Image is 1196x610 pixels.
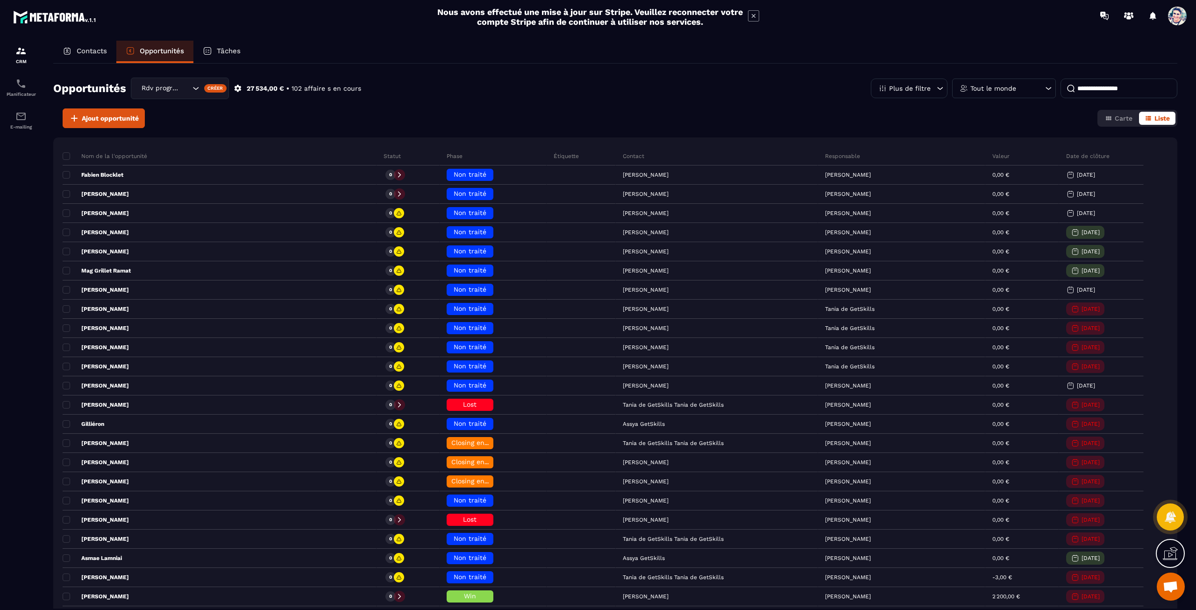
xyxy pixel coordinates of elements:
p: [PERSON_NAME] [63,401,129,409]
span: Closing en cours [451,477,505,485]
p: 0,00 € [992,344,1009,351]
p: 2 200,00 € [992,593,1020,600]
p: 0,00 € [992,325,1009,331]
span: Non traité [454,420,486,427]
button: Carte [1099,112,1138,125]
p: E-mailing [2,124,40,129]
p: Tania de GetSkills [825,344,875,351]
p: 0 [389,229,392,236]
p: [DATE] [1082,536,1100,542]
p: [DATE] [1082,306,1100,312]
p: [PERSON_NAME] [825,478,871,485]
p: Valeur [992,152,1010,160]
p: [PERSON_NAME] [825,382,871,389]
p: [DATE] [1082,421,1100,427]
p: 0,00 € [992,172,1009,178]
p: [PERSON_NAME] [825,267,871,274]
p: Contact [623,152,644,160]
div: Search for option [131,78,229,99]
span: Closing en cours [451,458,505,466]
p: [PERSON_NAME] [63,344,129,351]
p: [PERSON_NAME] [63,190,129,198]
p: [DATE] [1082,229,1100,236]
p: 0,00 € [992,210,1009,216]
p: [PERSON_NAME] [825,287,871,293]
span: Win [464,592,476,600]
span: Ajout opportunité [82,114,139,123]
span: Rdv programmé [139,83,181,93]
span: Non traité [454,190,486,197]
p: 0,00 € [992,382,1009,389]
h2: Opportunités [53,79,126,98]
p: [PERSON_NAME] [63,209,129,217]
p: [PERSON_NAME] [825,402,871,408]
p: Mag Grillet Ramat [63,267,131,274]
p: [PERSON_NAME] [63,363,129,370]
p: Tania de GetSkills [825,363,875,370]
p: Nom de la l'opportunité [63,152,147,160]
span: Carte [1115,115,1132,122]
p: 0 [389,248,392,255]
p: 0,00 € [992,191,1009,197]
p: [PERSON_NAME] [825,210,871,216]
a: emailemailE-mailing [2,104,40,136]
span: Lost [463,516,477,523]
a: Tâches [193,41,250,63]
p: 0 [389,497,392,504]
img: formation [15,45,27,57]
p: 0,00 € [992,555,1009,561]
p: Date de clôture [1066,152,1110,160]
span: Non traité [454,324,486,331]
p: 0 [389,306,392,312]
a: Ouvrir le chat [1157,573,1185,601]
p: [DATE] [1082,478,1100,485]
p: [PERSON_NAME] [63,593,129,600]
p: 0 [389,536,392,542]
span: Non traité [454,362,486,370]
p: -3,00 € [992,574,1012,581]
p: [PERSON_NAME] [63,516,129,524]
span: Non traité [454,247,486,255]
p: [DATE] [1082,344,1100,351]
p: Plus de filtre [889,85,931,92]
p: [DATE] [1082,248,1100,255]
p: [DATE] [1082,497,1100,504]
p: [PERSON_NAME] [825,536,871,542]
p: [DATE] [1082,517,1100,523]
p: 0 [389,440,392,446]
p: [DATE] [1082,325,1100,331]
p: 0,00 € [992,267,1009,274]
p: Asmae Lamniai [63,554,122,562]
p: Gilliéron [63,420,104,428]
p: 0,00 € [992,229,1009,236]
p: Contacts [77,47,107,55]
p: 0,00 € [992,421,1009,427]
p: [PERSON_NAME] [825,229,871,236]
p: 0,00 € [992,459,1009,466]
p: [DATE] [1082,440,1100,446]
p: [PERSON_NAME] [825,574,871,581]
p: Tania de GetSkills [825,306,875,312]
p: [DATE] [1082,593,1100,600]
button: Ajout opportunité [63,108,145,128]
p: Étiquette [554,152,579,160]
p: 0 [389,210,392,216]
p: 0,00 € [992,363,1009,370]
span: Non traité [454,535,486,542]
a: schedulerschedulerPlanificateur [2,71,40,104]
p: [DATE] [1082,459,1100,466]
p: • [286,84,289,93]
span: Non traité [454,343,486,351]
span: Closing en cours [451,439,505,446]
p: 0 [389,267,392,274]
p: [DATE] [1082,555,1100,561]
p: 0,00 € [992,517,1009,523]
span: Non traité [454,266,486,274]
p: Tâches [217,47,241,55]
p: Opportunités [140,47,184,55]
p: [PERSON_NAME] [63,535,129,543]
span: Non traité [454,496,486,504]
p: [DATE] [1077,210,1095,216]
div: Créer [204,84,227,93]
p: 0,00 € [992,497,1009,504]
